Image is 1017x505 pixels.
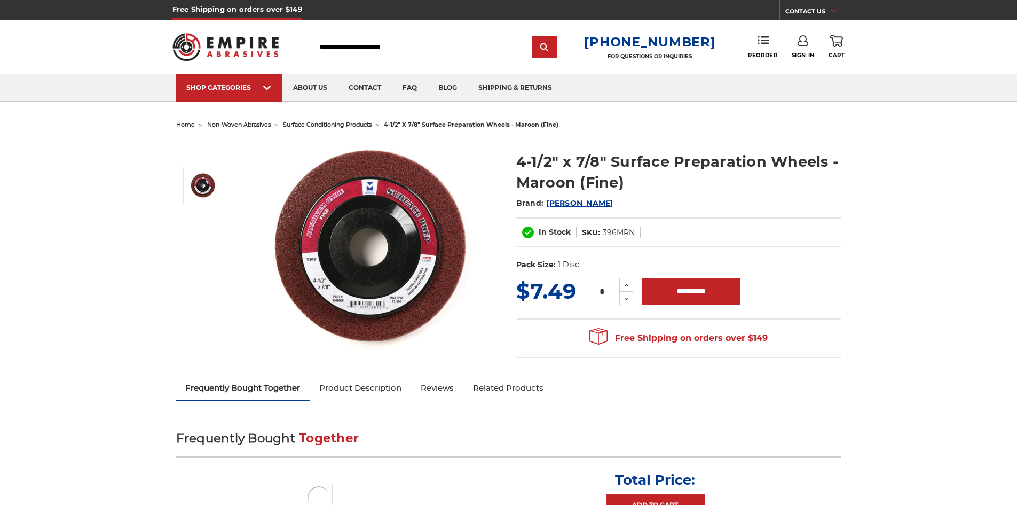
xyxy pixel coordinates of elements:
[411,376,463,400] a: Reviews
[603,227,635,238] dd: 396MRN
[539,227,571,237] span: In Stock
[207,121,271,128] a: non-woven abrasives
[172,26,279,68] img: Empire Abrasives
[338,74,392,102] a: contact
[283,121,372,128] a: surface conditioning products
[186,83,272,91] div: SHOP CATEGORIES
[468,74,563,102] a: shipping & returns
[516,198,544,208] span: Brand:
[384,121,558,128] span: 4-1/2" x 7/8" surface preparation wheels - maroon (fine)
[582,227,600,238] dt: SKU:
[589,328,768,349] span: Free Shipping on orders over $149
[310,376,411,400] a: Product Description
[558,259,579,270] dd: 1 Disc
[176,376,310,400] a: Frequently Bought Together
[516,151,841,193] h1: 4-1/2" x 7/8" Surface Preparation Wheels - Maroon (Fine)
[176,431,295,446] span: Frequently Bought
[392,74,428,102] a: faq
[584,53,715,60] p: FOR QUESTIONS OR INQUIRIES
[792,52,815,59] span: Sign In
[176,121,195,128] a: home
[190,172,217,199] img: Maroon Surface Prep Disc
[748,35,777,58] a: Reorder
[615,471,695,488] p: Total Price:
[299,431,359,446] span: Together
[829,35,845,59] a: Cart
[516,259,556,270] dt: Pack Size:
[584,34,715,50] a: [PHONE_NUMBER]
[282,74,338,102] a: about us
[534,37,555,58] input: Submit
[516,278,576,304] span: $7.49
[748,52,777,59] span: Reorder
[463,376,553,400] a: Related Products
[267,140,481,354] img: Maroon Surface Prep Disc
[785,5,845,20] a: CONTACT US
[829,52,845,59] span: Cart
[546,198,613,208] a: [PERSON_NAME]
[428,74,468,102] a: blog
